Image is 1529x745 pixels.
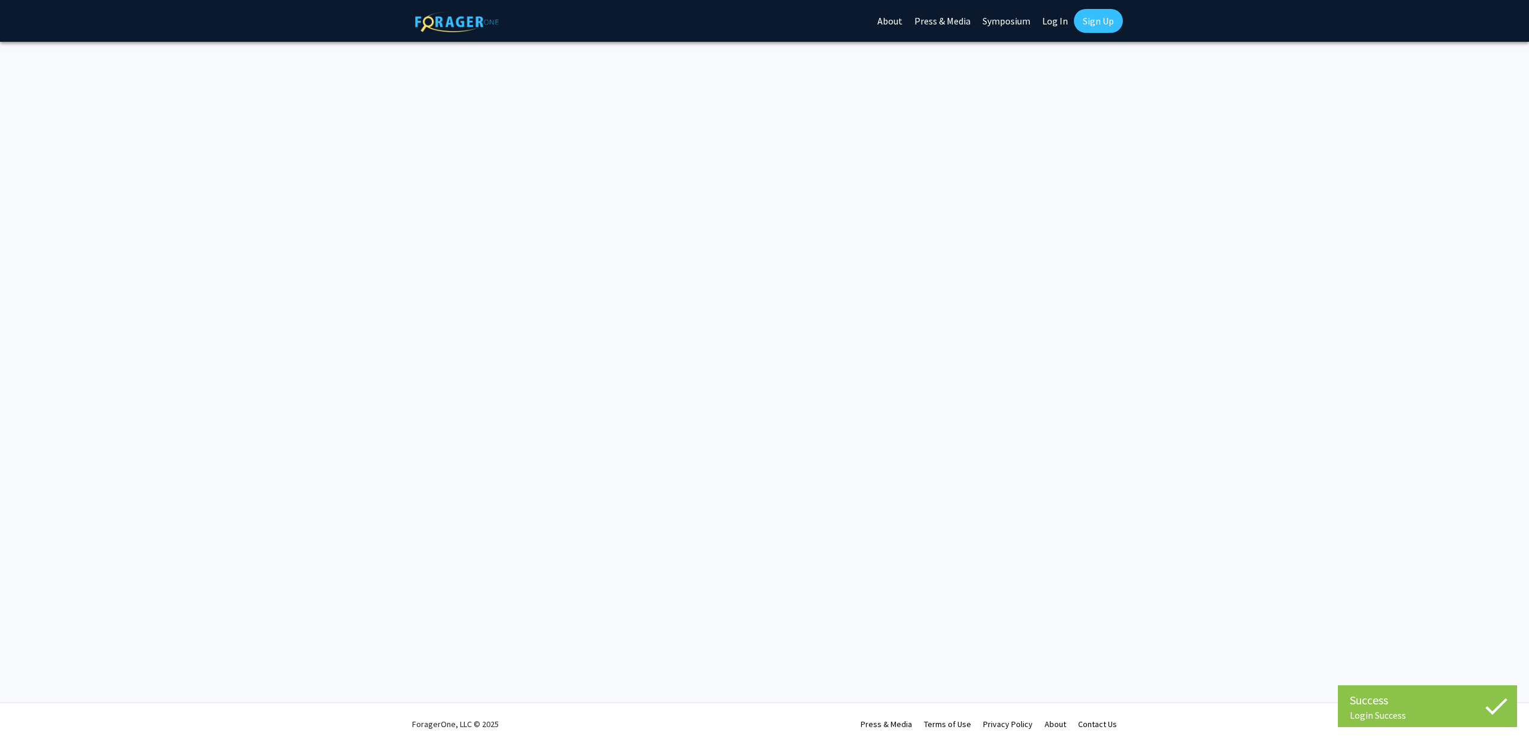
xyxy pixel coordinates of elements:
[861,719,912,729] a: Press & Media
[924,719,971,729] a: Terms of Use
[1078,719,1117,729] a: Contact Us
[1074,9,1123,33] a: Sign Up
[412,703,499,745] div: ForagerOne, LLC © 2025
[1350,691,1505,709] div: Success
[983,719,1033,729] a: Privacy Policy
[1045,719,1066,729] a: About
[415,11,499,32] img: ForagerOne Logo
[1350,709,1505,721] div: Login Success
